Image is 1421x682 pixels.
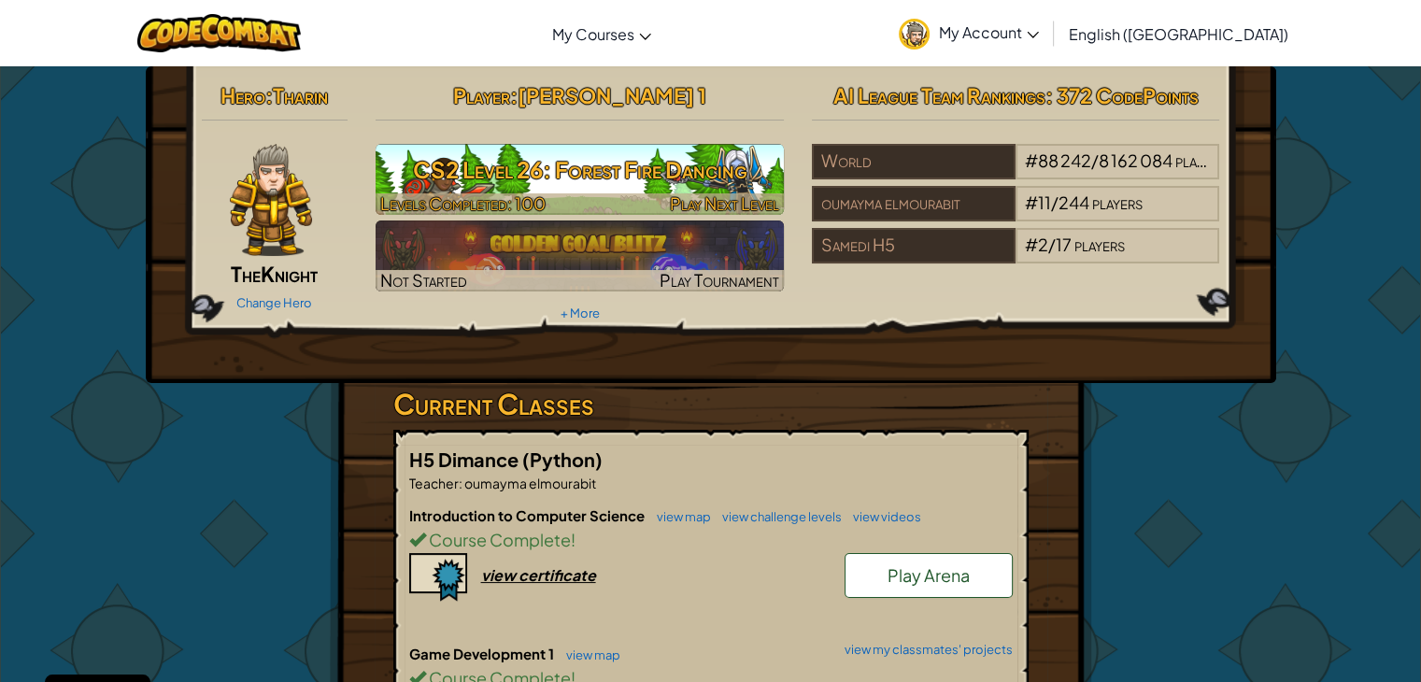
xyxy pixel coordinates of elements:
[1099,149,1172,171] span: 8 162 084
[426,529,571,550] span: Course Complete
[1051,192,1059,213] span: /
[939,22,1039,42] span: My Account
[230,144,312,256] img: knight-pose.png
[459,475,462,491] span: :
[1048,234,1056,255] span: /
[571,529,576,550] span: !
[1025,192,1038,213] span: #
[812,162,1220,183] a: World#88 242/8 162 084players
[1025,149,1038,171] span: #
[1175,149,1226,171] span: players
[835,644,1013,656] a: view my classmates' projects
[1059,8,1298,59] a: English ([GEOGRAPHIC_DATA])
[236,295,312,310] a: Change Hero
[265,82,273,108] span: :
[670,192,779,214] span: Play Next Level
[137,14,301,52] img: CodeCombat logo
[380,192,546,214] span: Levels Completed: 100
[393,383,1029,425] h3: Current Classes
[888,564,970,586] span: Play Arena
[552,24,634,44] span: My Courses
[409,475,459,491] span: Teacher
[647,509,711,524] a: view map
[543,8,661,59] a: My Courses
[376,149,784,191] h3: CS2 Level 26: Forest Fire Dancing
[220,82,265,108] span: Hero
[812,246,1220,267] a: Samedi H5#2/17players
[510,82,518,108] span: :
[1038,234,1048,255] span: 2
[1025,234,1038,255] span: #
[812,228,1016,263] div: Samedi H5
[1091,149,1099,171] span: /
[1045,82,1199,108] span: : 372 CodePoints
[1074,234,1125,255] span: players
[812,186,1016,221] div: oumayma elmourabit
[560,305,599,320] a: + More
[660,269,779,291] span: Play Tournament
[1056,234,1072,255] span: 17
[462,475,596,491] span: oumayma elmourabit
[899,19,930,50] img: avatar
[376,220,784,291] a: Not StartedPlay Tournament
[261,261,318,287] span: Knight
[231,261,261,287] span: The
[409,448,522,471] span: H5 Dimance
[376,144,784,215] a: Play Next Level
[380,269,467,291] span: Not Started
[833,82,1045,108] span: AI League Team Rankings
[409,553,467,602] img: certificate-icon.png
[522,448,603,471] span: (Python)
[409,645,557,662] span: Game Development 1
[557,647,620,662] a: view map
[481,565,596,585] div: view certificate
[409,506,647,524] span: Introduction to Computer Science
[1069,24,1288,44] span: English ([GEOGRAPHIC_DATA])
[1059,192,1089,213] span: 244
[844,509,921,524] a: view videos
[273,82,328,108] span: Tharin
[1038,192,1051,213] span: 11
[889,4,1048,63] a: My Account
[1092,192,1143,213] span: players
[376,220,784,291] img: Golden Goal
[518,82,706,108] span: [PERSON_NAME] 1
[812,204,1220,225] a: oumayma elmourabit#11/244players
[376,144,784,215] img: CS2 Level 26: Forest Fire Dancing
[453,82,510,108] span: Player
[1038,149,1091,171] span: 88 242
[409,565,596,585] a: view certificate
[713,509,842,524] a: view challenge levels
[812,144,1016,179] div: World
